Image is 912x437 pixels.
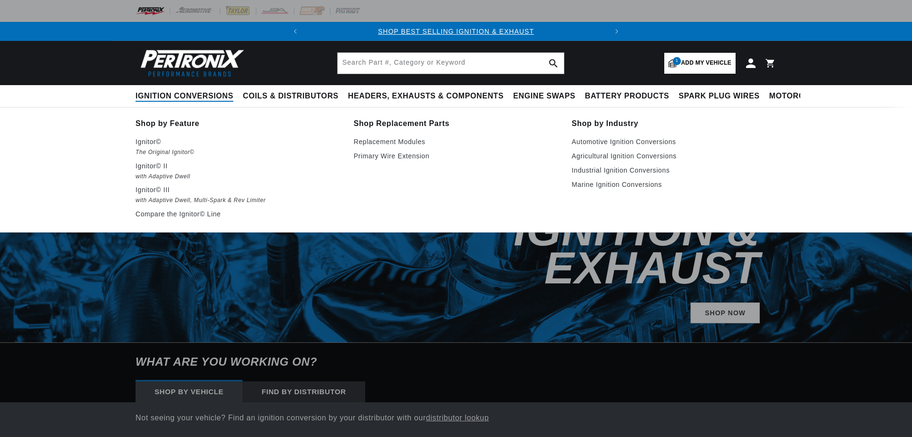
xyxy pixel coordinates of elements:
span: Battery Products [585,91,669,101]
span: Motorcycle [769,91,826,101]
p: Not seeing your vehicle? Find an ignition conversion by your distributor with our [136,412,776,424]
a: Agricultural Ignition Conversions [572,150,776,162]
a: Ignitor© The Original Ignitor© [136,136,340,157]
a: Primary Wire Extension [354,150,559,162]
p: Ignitor© [136,136,340,147]
p: Ignitor© III [136,184,340,195]
a: Shop Replacement Parts [354,117,559,130]
em: The Original Ignitor© [136,147,340,157]
a: Marine Ignition Conversions [572,179,776,190]
a: Compare the Ignitor© Line [136,208,340,220]
span: Coils & Distributors [243,91,339,101]
a: distributor lookup [426,414,489,422]
a: Shop by Feature [136,117,340,130]
summary: Spark Plug Wires [674,85,764,107]
div: Shop by vehicle [136,381,243,402]
summary: Engine Swaps [508,85,580,107]
input: Search Part #, Category or Keyword [338,53,564,74]
a: 1Add my vehicle [664,53,736,74]
span: Add my vehicle [681,58,731,68]
summary: Ignition Conversions [136,85,238,107]
button: search button [543,53,564,74]
a: Industrial Ignition Conversions [572,165,776,176]
a: SHOP NOW [690,302,760,324]
h6: What are you working on? [112,343,800,381]
summary: Headers, Exhausts & Components [343,85,508,107]
a: Replacement Modules [354,136,559,147]
div: Announcement [305,26,607,37]
span: Engine Swaps [513,91,575,101]
button: Translation missing: en.sections.announcements.next_announcement [607,22,626,41]
span: Ignition Conversions [136,91,233,101]
em: with Adaptive Dwell [136,172,340,182]
a: SHOP BEST SELLING IGNITION & EXHAUST [378,28,534,35]
span: Spark Plug Wires [679,91,759,101]
summary: Motorcycle [765,85,831,107]
span: Headers, Exhausts & Components [348,91,504,101]
p: Ignitor© II [136,160,340,172]
slideshow-component: Translation missing: en.sections.announcements.announcement_bar [112,22,800,41]
a: Automotive Ignition Conversions [572,136,776,147]
img: Pertronix [136,47,245,79]
h2: Shop Best Selling Ignition & Exhaust [353,135,760,287]
div: Find by Distributor [243,381,365,402]
button: Translation missing: en.sections.announcements.previous_announcement [286,22,305,41]
span: 1 [673,57,681,65]
div: 1 of 2 [305,26,607,37]
summary: Coils & Distributors [238,85,343,107]
summary: Battery Products [580,85,674,107]
a: Ignitor© II with Adaptive Dwell [136,160,340,182]
a: Shop by Industry [572,117,776,130]
em: with Adaptive Dwell, Multi-Spark & Rev Limiter [136,195,340,205]
a: Ignitor© III with Adaptive Dwell, Multi-Spark & Rev Limiter [136,184,340,205]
